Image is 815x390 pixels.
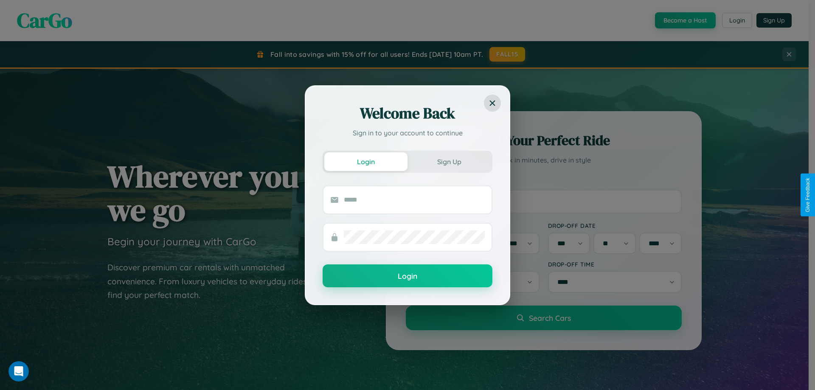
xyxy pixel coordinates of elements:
[407,152,491,171] button: Sign Up
[805,178,811,212] div: Give Feedback
[323,264,492,287] button: Login
[8,361,29,382] iframe: Intercom live chat
[323,128,492,138] p: Sign in to your account to continue
[324,152,407,171] button: Login
[323,103,492,123] h2: Welcome Back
